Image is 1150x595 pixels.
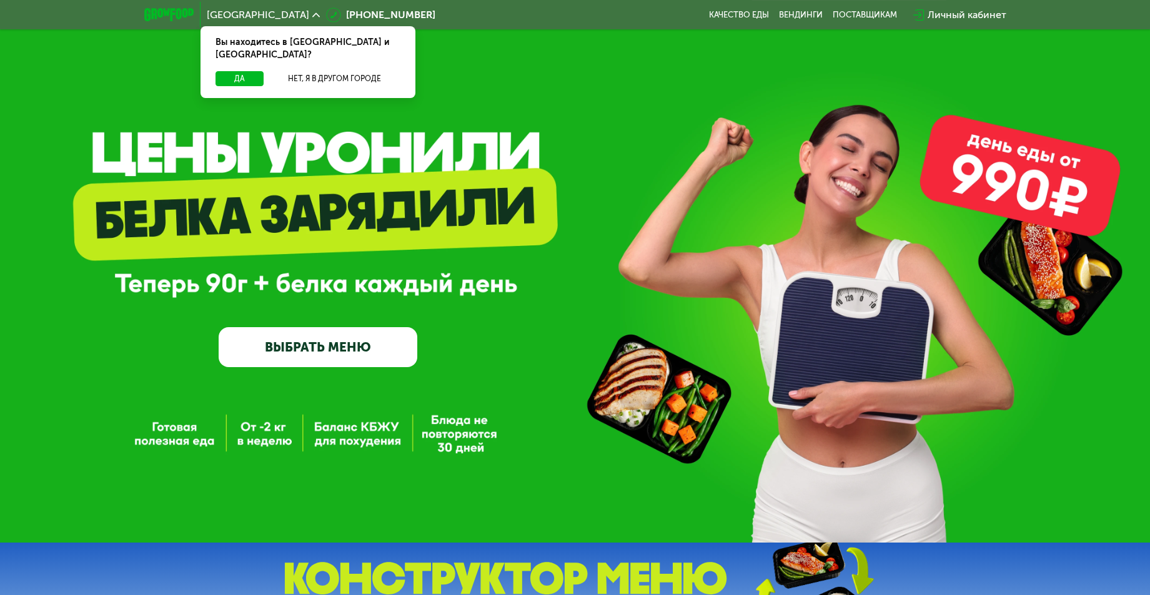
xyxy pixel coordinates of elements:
div: поставщикам [833,10,897,20]
span: [GEOGRAPHIC_DATA] [207,10,309,20]
a: Вендинги [779,10,823,20]
button: Да [216,71,264,86]
a: Качество еды [709,10,769,20]
div: Личный кабинет [928,7,1006,22]
a: [PHONE_NUMBER] [326,7,435,22]
a: ВЫБРАТЬ МЕНЮ [219,327,417,367]
button: Нет, я в другом городе [269,71,400,86]
div: Вы находитесь в [GEOGRAPHIC_DATA] и [GEOGRAPHIC_DATA]? [201,26,415,71]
